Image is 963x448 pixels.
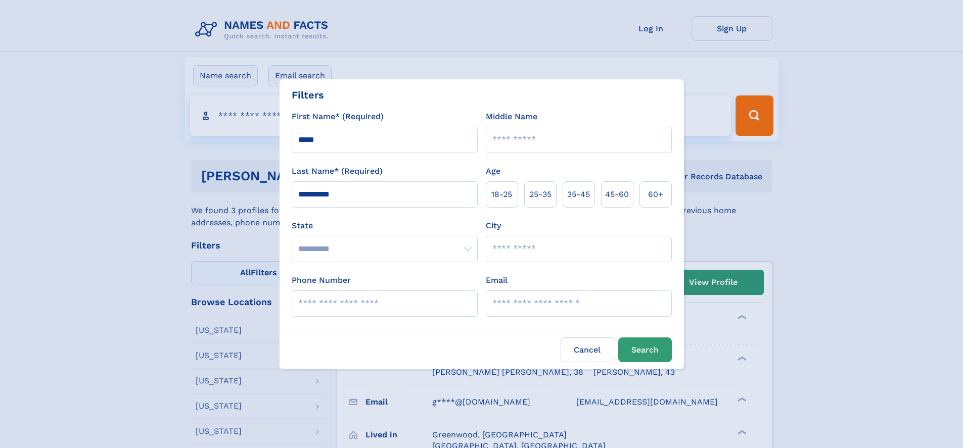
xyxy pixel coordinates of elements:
label: Middle Name [486,111,537,123]
button: Search [618,337,672,362]
span: 18‑25 [491,188,512,201]
label: Phone Number [292,274,351,286]
label: State [292,220,478,232]
label: Age [486,165,500,177]
span: 35‑45 [567,188,590,201]
label: City [486,220,501,232]
span: 60+ [648,188,663,201]
div: Filters [292,87,324,103]
span: 45‑60 [605,188,629,201]
label: Email [486,274,508,286]
label: Cancel [561,337,614,362]
label: Last Name* (Required) [292,165,383,177]
span: 25‑35 [529,188,552,201]
label: First Name* (Required) [292,111,384,123]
